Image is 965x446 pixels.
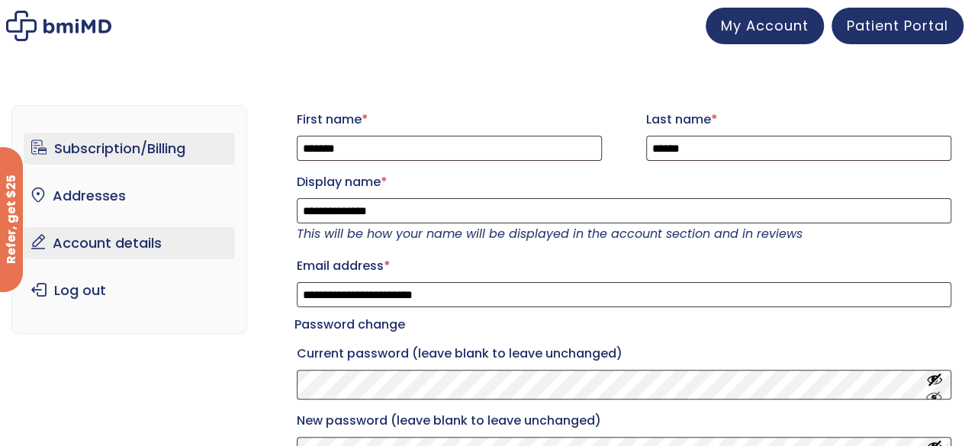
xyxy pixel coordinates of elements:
[297,107,602,132] label: First name
[706,8,824,44] a: My Account
[297,254,951,278] label: Email address
[832,8,963,44] a: Patient Portal
[847,16,948,35] span: Patient Portal
[6,11,111,41] img: My account
[24,133,235,165] a: Subscription/Billing
[11,105,247,334] nav: Account pages
[297,342,951,366] label: Current password (leave blank to leave unchanged)
[24,274,235,306] a: Log out
[297,409,951,433] label: New password (leave blank to leave unchanged)
[297,170,951,194] label: Display name
[926,371,943,399] button: Show password
[297,225,803,242] em: This will be how your name will be displayed in the account section and in reviews
[294,314,405,335] legend: Password change
[721,16,809,35] span: My Account
[24,227,235,259] a: Account details
[646,107,951,132] label: Last name
[24,180,235,212] a: Addresses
